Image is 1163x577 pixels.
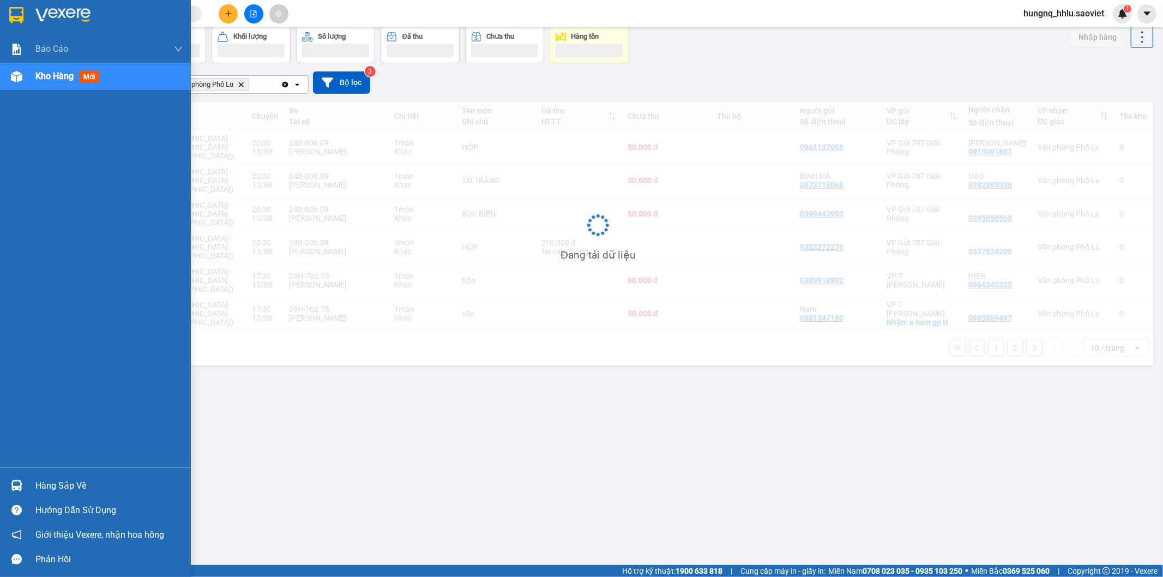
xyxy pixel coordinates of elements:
[1118,9,1128,19] img: icon-new-feature
[731,565,732,577] span: |
[676,567,722,575] strong: 1900 633 818
[251,79,252,90] input: Selected Văn phòng Phố Lu.
[1142,9,1152,19] span: caret-down
[275,10,282,17] span: aim
[1003,567,1050,575] strong: 0369 525 060
[11,530,22,540] span: notification
[971,565,1050,577] span: Miền Bắc
[1058,565,1059,577] span: |
[225,10,232,17] span: plus
[9,7,23,23] img: logo-vxr
[174,45,183,53] span: down
[1070,27,1125,47] button: Nhập hàng
[365,66,376,77] sup: 3
[244,4,263,23] button: file-add
[35,528,164,542] span: Giới thiệu Vexere, nhận hoa hồng
[965,569,968,573] span: ⚪️
[11,505,22,515] span: question-circle
[1125,5,1129,13] span: 1
[293,80,302,89] svg: open
[1102,567,1110,575] span: copyright
[1124,5,1131,13] sup: 1
[250,10,257,17] span: file-add
[11,554,22,564] span: message
[487,33,515,40] div: Chưa thu
[79,71,99,83] span: mới
[622,565,722,577] span: Hỗ trợ kỹ thuật:
[313,71,370,94] button: Bộ lọc
[11,44,22,55] img: solution-icon
[11,71,22,82] img: warehouse-icon
[281,80,290,89] svg: Clear all
[269,4,288,23] button: aim
[550,26,629,63] button: Hàng tồn
[35,478,183,494] div: Hàng sắp về
[173,78,249,91] span: Văn phòng Phố Lu, close by backspace
[35,551,183,568] div: Phản hồi
[212,26,291,63] button: Khối lượng
[381,26,460,63] button: Đã thu
[233,33,267,40] div: Khối lượng
[238,81,244,88] svg: Delete
[178,80,233,89] span: Văn phòng Phố Lu
[828,565,962,577] span: Miền Nam
[219,4,238,23] button: plus
[571,33,599,40] div: Hàng tồn
[318,33,346,40] div: Số lượng
[740,565,825,577] span: Cung cấp máy in - giấy in:
[1015,7,1113,20] span: hungnq_hhlu.saoviet
[465,26,544,63] button: Chưa thu
[35,42,68,56] span: Báo cáo
[561,247,635,263] div: Đang tải dữ liệu
[35,502,183,519] div: Hướng dẫn sử dụng
[11,480,22,491] img: warehouse-icon
[35,71,74,81] span: Kho hàng
[863,567,962,575] strong: 0708 023 035 - 0935 103 250
[1137,4,1156,23] button: caret-down
[296,26,375,63] button: Số lượng
[402,33,423,40] div: Đã thu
